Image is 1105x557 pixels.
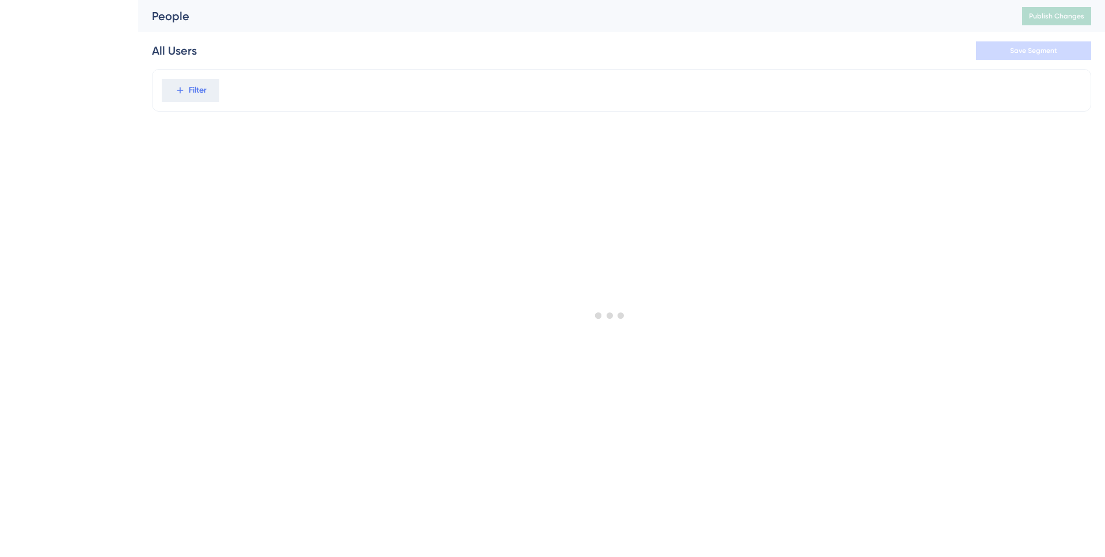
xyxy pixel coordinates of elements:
div: All Users [152,43,197,59]
button: Save Segment [976,41,1091,60]
span: Save Segment [1010,46,1057,55]
span: Publish Changes [1029,12,1084,21]
div: People [152,8,993,24]
button: Publish Changes [1022,7,1091,25]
